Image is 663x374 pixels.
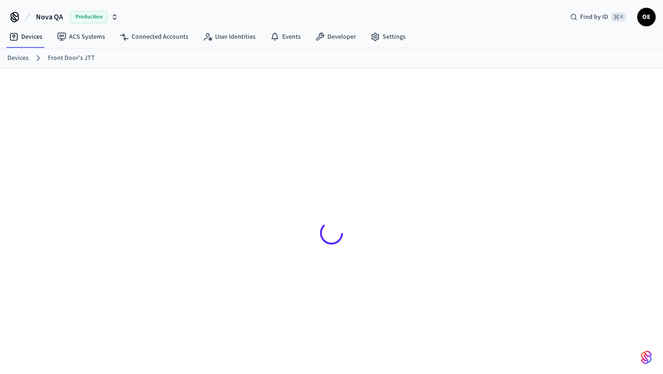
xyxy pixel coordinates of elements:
[7,53,29,63] a: Devices
[36,12,63,23] span: Nova QA
[580,12,608,22] span: Find by ID
[50,29,112,45] a: ACS Systems
[263,29,308,45] a: Events
[638,9,655,25] span: OE
[637,8,656,26] button: OE
[196,29,263,45] a: User Identities
[70,11,107,23] span: Production
[308,29,363,45] a: Developer
[611,12,626,22] span: ⌘ K
[563,9,634,25] div: Find by ID⌘ K
[641,350,652,365] img: SeamLogoGradient.69752ec5.svg
[363,29,413,45] a: Settings
[48,53,95,63] a: Front Door's JTT
[112,29,196,45] a: Connected Accounts
[2,29,50,45] a: Devices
